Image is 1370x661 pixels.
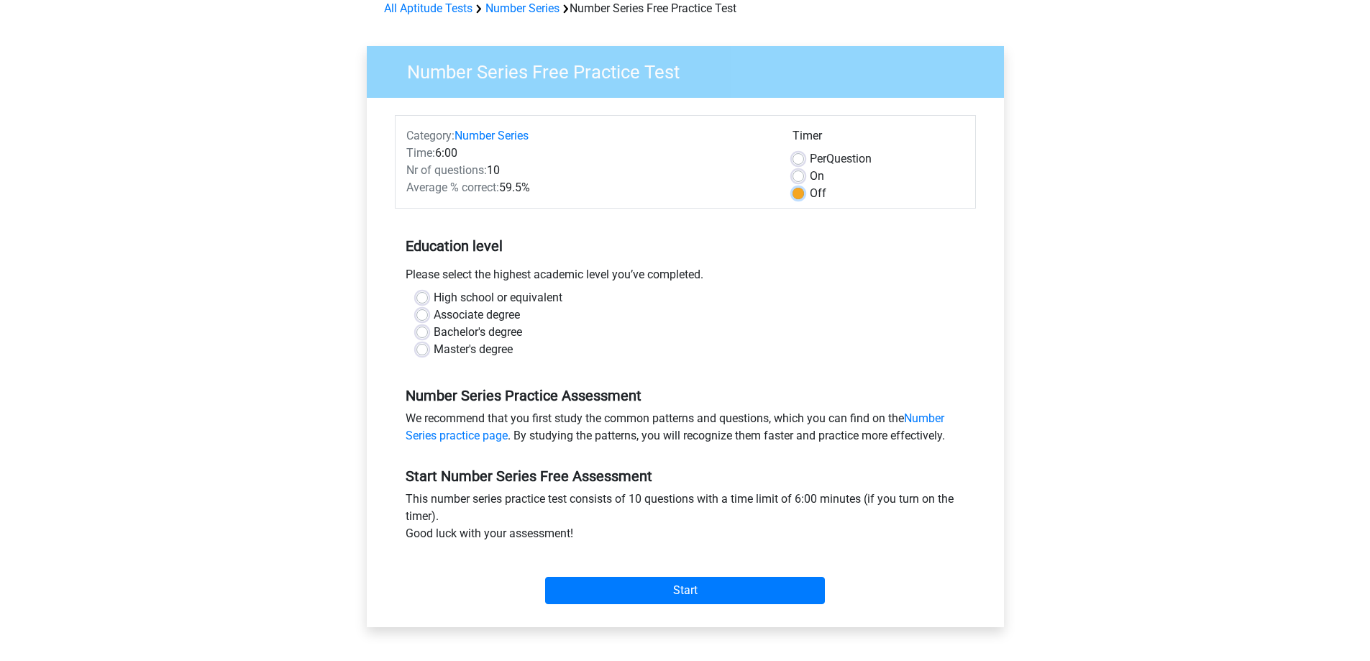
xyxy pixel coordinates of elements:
[406,232,965,260] h5: Education level
[406,387,965,404] h5: Number Series Practice Assessment
[406,181,499,194] span: Average % correct:
[395,491,976,548] div: This number series practice test consists of 10 questions with a time limit of 6:00 minutes (if y...
[810,168,824,185] label: On
[434,306,520,324] label: Associate degree
[406,146,435,160] span: Time:
[406,129,455,142] span: Category:
[810,150,872,168] label: Question
[434,341,513,358] label: Master's degree
[406,468,965,485] h5: Start Number Series Free Assessment
[810,152,826,165] span: Per
[455,129,529,142] a: Number Series
[395,410,976,450] div: We recommend that you first study the common patterns and questions, which you can find on the . ...
[395,266,976,289] div: Please select the highest academic level you’ve completed.
[396,179,782,196] div: 59.5%
[390,55,993,83] h3: Number Series Free Practice Test
[545,577,825,604] input: Start
[485,1,560,15] a: Number Series
[396,162,782,179] div: 10
[406,411,944,442] a: Number Series practice page
[810,185,826,202] label: Off
[384,1,472,15] a: All Aptitude Tests
[434,324,522,341] label: Bachelor's degree
[434,289,562,306] label: High school or equivalent
[793,127,964,150] div: Timer
[406,163,487,177] span: Nr of questions:
[396,145,782,162] div: 6:00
